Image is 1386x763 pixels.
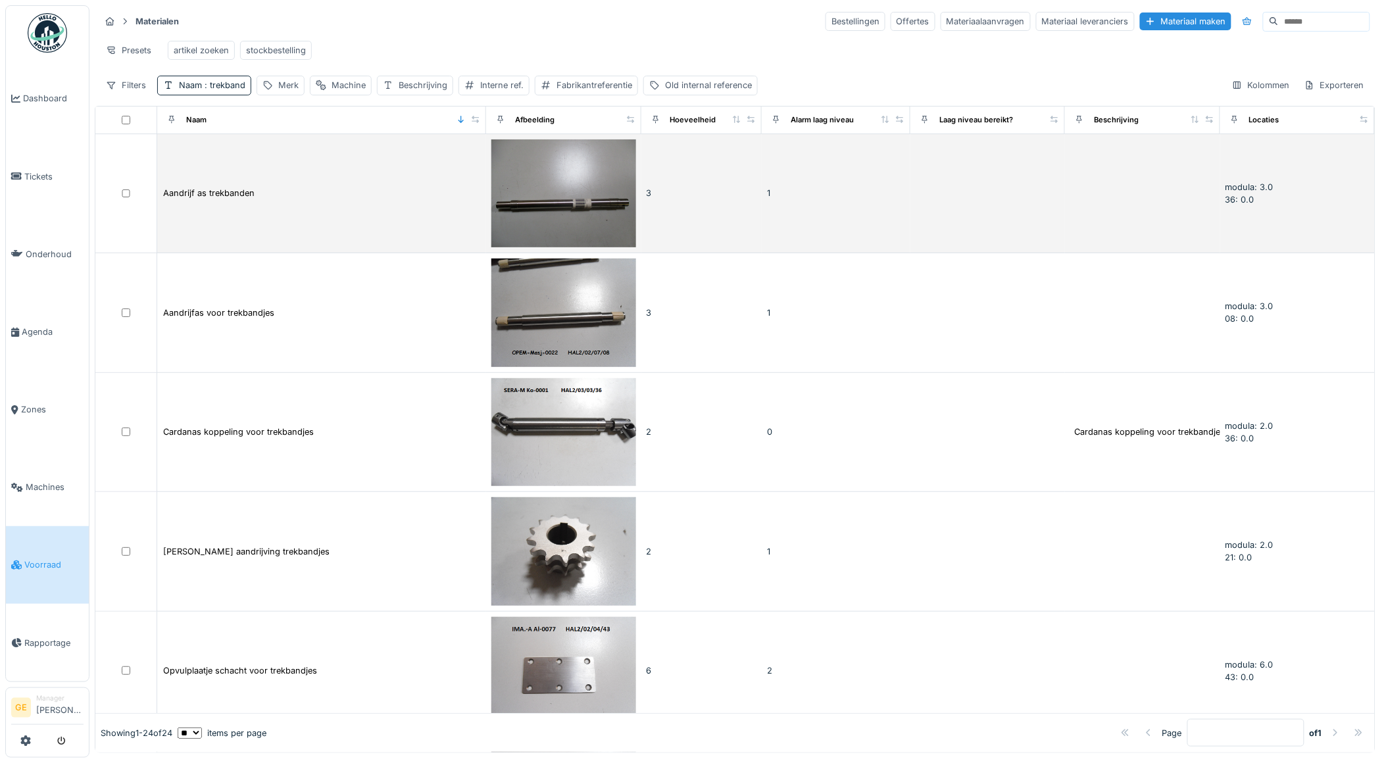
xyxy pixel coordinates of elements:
strong: Materialen [130,15,184,28]
span: 36: 0.0 [1225,433,1254,443]
span: Voorraad [24,558,84,571]
img: Cardanas koppeling voor trekbandjes [491,378,635,486]
span: : trekband [202,80,245,90]
div: Afbeelding [515,114,555,126]
div: Alarm laag niveau [791,114,854,126]
div: Naam [179,79,245,91]
span: Tickets [24,170,84,183]
img: Aandrijf as trekbanden [491,139,635,247]
div: Showing 1 - 24 of 24 [101,727,172,739]
div: artikel zoeken [174,44,229,57]
div: Naam [186,114,207,126]
img: Dubbele tandwiel aandrijving trekbandjes [491,497,635,605]
div: 0 [767,426,905,438]
span: Agenda [22,326,84,338]
span: Dashboard [23,92,84,105]
div: Page [1162,727,1182,739]
div: Manager [36,693,84,703]
div: Materiaal leveranciers [1036,12,1135,31]
a: Agenda [6,293,89,370]
a: Dashboard [6,60,89,137]
div: Beschrijving [1094,114,1139,126]
div: items per page [178,727,266,739]
span: Machines [26,481,84,493]
div: Cardanas koppeling voor trekbandjes [1074,426,1225,438]
span: modula: 3.0 [1225,182,1274,192]
div: Bestellingen [826,12,885,31]
div: Locaties [1249,114,1279,126]
div: Kolommen [1226,76,1296,95]
div: 6 [647,664,757,677]
li: [PERSON_NAME] [36,693,84,722]
img: Aandrijfas voor trekbandjes [491,258,635,366]
div: Filters [100,76,152,95]
span: Rapportage [24,637,84,649]
img: Badge_color-CXgf-gQk.svg [28,13,67,53]
div: Interne ref. [480,79,524,91]
span: 43: 0.0 [1225,672,1254,682]
a: Voorraad [6,526,89,604]
div: Materiaal maken [1140,12,1231,30]
span: 36: 0.0 [1225,195,1254,205]
strong: of 1 [1310,727,1322,739]
span: 08: 0.0 [1225,314,1254,324]
div: 2 [647,545,757,558]
div: 3 [647,187,757,199]
div: stockbestelling [246,44,306,57]
span: Onderhoud [26,248,84,260]
a: Tickets [6,137,89,215]
div: 2 [767,664,905,677]
div: 2 [647,426,757,438]
span: modula: 6.0 [1225,660,1274,670]
div: Offertes [891,12,935,31]
span: 21: 0.0 [1225,553,1252,562]
div: Fabrikantreferentie [557,79,632,91]
img: Opvulplaatje schacht voor trekbandjes [491,617,635,725]
div: Aandrijfas voor trekbandjes [163,307,274,319]
a: Zones [6,371,89,449]
a: Machines [6,449,89,526]
a: Onderhoud [6,215,89,293]
li: GE [11,698,31,718]
div: 1 [767,187,905,199]
div: 3 [647,307,757,319]
a: Rapportage [6,604,89,681]
div: Beschrijving [399,79,447,91]
div: [PERSON_NAME] aandrijving trekbandjes [163,545,330,558]
span: modula: 3.0 [1225,301,1274,311]
div: Opvulplaatje schacht voor trekbandjes [163,664,317,677]
span: modula: 2.0 [1225,421,1274,431]
div: Laag niveau bereikt? [939,114,1013,126]
a: GE Manager[PERSON_NAME] [11,693,84,725]
span: Zones [21,403,84,416]
div: Presets [100,41,157,60]
div: Exporteren [1299,76,1370,95]
div: Merk [278,79,299,91]
div: 1 [767,545,905,558]
div: Old internal reference [665,79,752,91]
div: Machine [332,79,366,91]
span: modula: 2.0 [1225,540,1274,550]
div: Hoeveelheid [670,114,716,126]
div: Materiaalaanvragen [941,12,1031,31]
div: Cardanas koppeling voor trekbandjes [163,426,314,438]
div: Aandrijf as trekbanden [163,187,255,199]
div: 1 [767,307,905,319]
